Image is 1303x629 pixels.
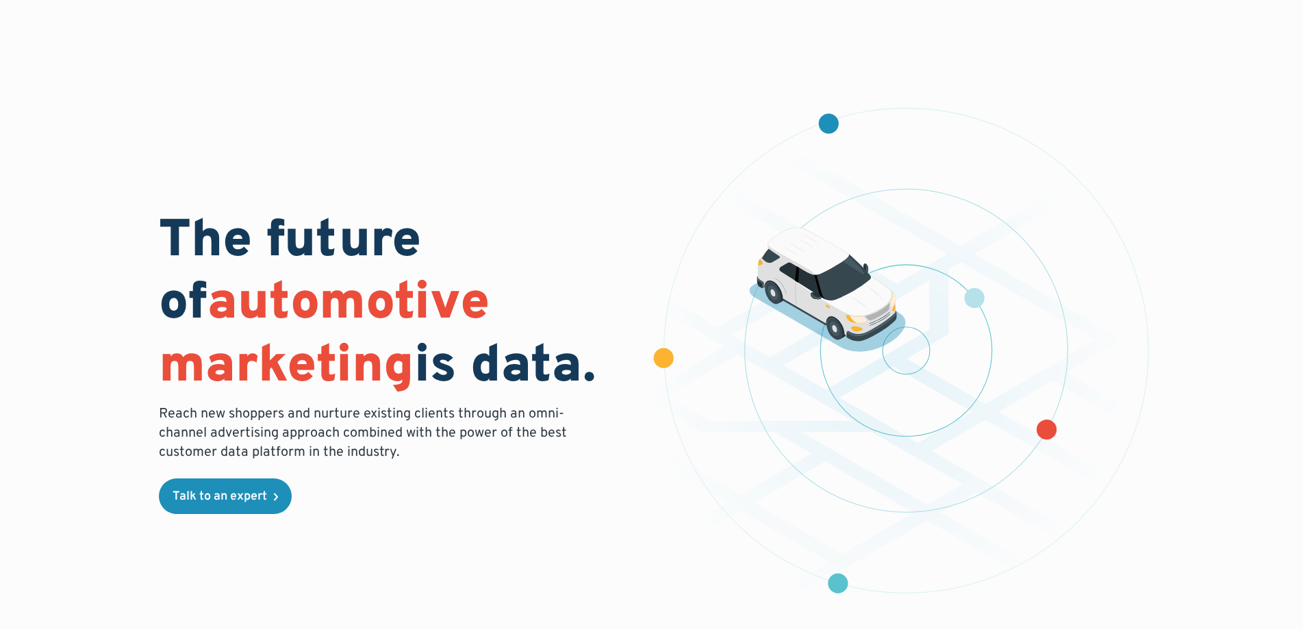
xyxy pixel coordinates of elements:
[159,211,635,399] h1: The future of is data.
[159,405,575,462] p: Reach new shoppers and nurture existing clients through an omni-channel advertising approach comb...
[159,272,490,400] span: automotive marketing
[749,227,907,352] img: illustration of a vehicle
[159,478,292,514] a: Talk to an expert
[173,491,267,503] div: Talk to an expert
